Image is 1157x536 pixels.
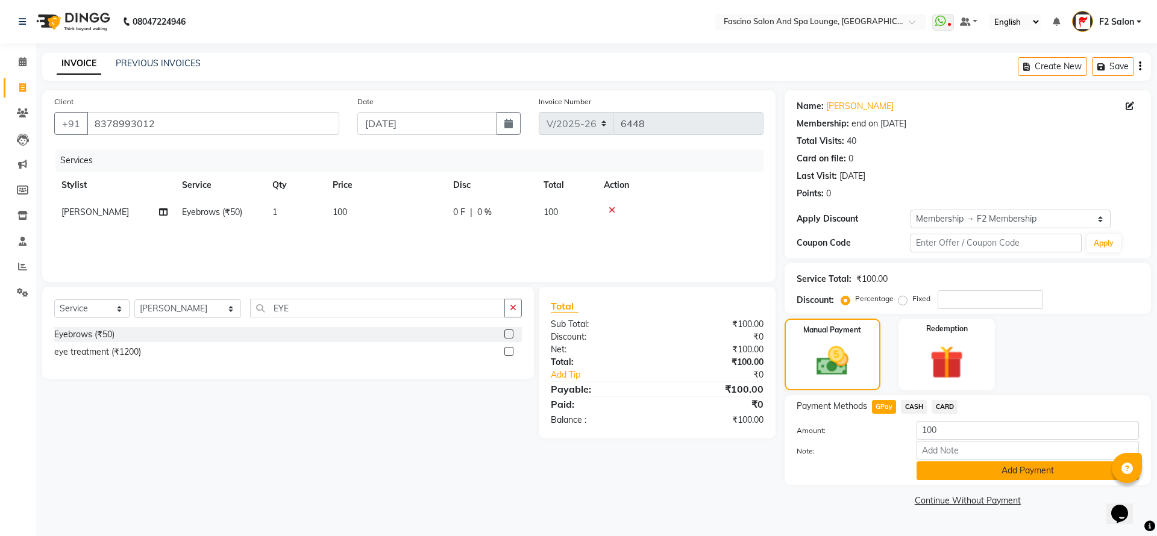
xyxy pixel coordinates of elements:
span: 0 F [453,206,465,219]
span: CARD [932,400,958,414]
label: Client [54,96,74,107]
span: F2 Salon [1099,16,1134,28]
span: 1 [272,207,277,217]
input: Add Note [917,441,1139,460]
div: Sub Total: [542,318,657,331]
div: Services [55,149,773,172]
img: F2 Salon [1072,11,1093,32]
span: | [470,206,472,219]
div: 40 [847,135,856,148]
label: Percentage [855,293,894,304]
div: Last Visit: [797,170,837,182]
button: +91 [54,112,88,135]
th: Action [597,172,763,199]
div: ₹100.00 [657,414,772,426]
div: ₹100.00 [657,343,772,356]
label: Fixed [912,293,930,304]
span: GPay [872,400,897,414]
a: PREVIOUS INVOICES [116,58,201,69]
div: Payable: [542,382,657,396]
b: 08047224946 [133,5,186,39]
input: Search by Name/Mobile/Email/Code [87,112,339,135]
th: Service [175,172,265,199]
div: ₹100.00 [657,318,772,331]
div: ₹100.00 [657,356,772,369]
span: 100 [333,207,347,217]
a: INVOICE [57,53,101,75]
span: [PERSON_NAME] [61,207,129,217]
span: Eyebrows (₹50) [182,207,242,217]
img: logo [31,5,113,39]
div: [DATE] [839,170,865,182]
label: Invoice Number [539,96,591,107]
div: end on [DATE] [851,117,906,130]
div: ₹0 [657,397,772,411]
input: Search or Scan [250,299,505,317]
div: Card on file: [797,152,846,165]
div: Membership: [797,117,849,130]
iframe: chat widget [1106,488,1145,524]
div: eye treatment (₹1200) [54,346,141,358]
span: 0 % [477,206,492,219]
img: _cash.svg [806,343,859,379]
button: Add Payment [917,461,1139,480]
label: Date [357,96,374,107]
span: Payment Methods [797,400,867,413]
div: ₹0 [676,369,772,381]
button: Save [1092,57,1134,76]
span: Total [551,300,578,313]
div: Service Total: [797,273,851,285]
div: Eyebrows (₹50) [54,328,114,341]
div: Discount: [797,294,834,307]
div: 0 [848,152,853,165]
a: [PERSON_NAME] [826,100,894,113]
div: 0 [826,187,831,200]
a: Add Tip [542,369,676,381]
div: Total Visits: [797,135,844,148]
div: Balance : [542,414,657,426]
span: 100 [544,207,558,217]
label: Manual Payment [803,325,861,335]
img: _gift.svg [920,341,974,383]
label: Redemption [926,323,968,334]
th: Disc [446,172,536,199]
th: Stylist [54,172,175,199]
th: Qty [265,172,325,199]
div: Discount: [542,331,657,343]
div: Paid: [542,397,657,411]
th: Total [536,172,597,199]
div: ₹100.00 [856,273,888,285]
span: CASH [901,400,927,414]
div: ₹100.00 [657,382,772,396]
input: Enter Offer / Coupon Code [911,234,1082,252]
div: ₹0 [657,331,772,343]
div: Total: [542,356,657,369]
div: Points: [797,187,824,200]
th: Price [325,172,446,199]
div: Apply Discount [797,213,911,225]
button: Create New [1018,57,1087,76]
div: Name: [797,100,824,113]
button: Apply [1086,234,1121,252]
div: Net: [542,343,657,356]
a: Continue Without Payment [787,494,1149,507]
label: Amount: [788,425,908,436]
label: Note: [788,446,908,457]
div: Coupon Code [797,237,911,249]
input: Amount [917,421,1139,440]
